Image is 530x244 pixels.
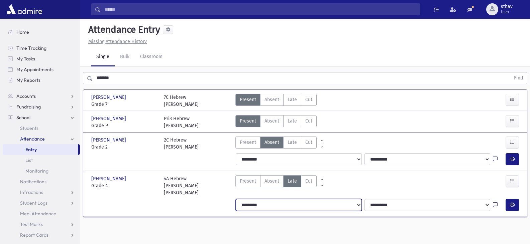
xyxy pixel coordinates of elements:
span: List [25,157,33,163]
span: My Reports [16,77,40,83]
span: Grade 7 [91,101,157,108]
span: Cut [305,96,312,103]
a: Student Logs [3,198,80,208]
a: Test Marks [3,219,80,230]
div: AttTypes [235,137,317,151]
span: Monitoring [25,168,48,174]
div: AttTypes [235,115,317,129]
h5: Attendance Entry [86,24,160,35]
div: 4A Hebrew [PERSON_NAME] [PERSON_NAME] [164,175,230,196]
span: Fundraising [16,104,41,110]
div: AttTypes [235,94,317,108]
a: School [3,112,80,123]
a: Entry [3,144,78,155]
span: Present [240,178,256,185]
a: List [3,155,80,166]
a: Fundraising [3,101,80,112]
span: Infractions [20,189,43,195]
a: Report Cards [3,230,80,240]
a: Accounts [3,91,80,101]
span: Cut [305,117,312,125]
a: My Tasks [3,53,80,64]
a: Classroom [135,48,168,66]
span: Present [240,139,256,146]
div: Pri3 Hebrew [PERSON_NAME] [164,115,199,129]
span: [PERSON_NAME] [91,94,127,101]
span: Entry [25,147,37,153]
span: Time Tracking [16,45,46,51]
span: Late [288,117,297,125]
div: 7C Hebrew [PERSON_NAME] [164,94,199,108]
span: [PERSON_NAME] [91,115,127,122]
span: Grade P [91,122,157,129]
u: Missing Attendance History [88,39,147,44]
a: Bulk [115,48,135,66]
span: [PERSON_NAME] [91,175,127,182]
span: Late [288,178,297,185]
button: Find [510,72,527,84]
span: Absent [264,117,279,125]
div: AttTypes [235,175,317,196]
span: Late [288,139,297,146]
span: Test Marks [20,221,43,227]
a: My Appointments [3,64,80,75]
span: School [16,114,30,120]
span: Present [240,96,256,103]
a: My Reports [3,75,80,85]
span: Meal Attendance [20,211,56,217]
a: Monitoring [3,166,80,176]
a: Notifications [3,176,80,187]
span: Accounts [16,93,36,99]
div: 2C Hebrew [PERSON_NAME] [164,137,199,151]
span: Absent [264,96,279,103]
a: Home [3,27,80,37]
span: My Tasks [16,56,35,62]
span: [PERSON_NAME] [91,137,127,144]
span: Student Logs [20,200,47,206]
input: Search [101,3,420,15]
span: Grade 4 [91,182,157,189]
a: Students [3,123,80,134]
span: Absent [264,139,279,146]
span: Notifications [20,179,46,185]
span: sthav [501,4,513,9]
span: Present [240,117,256,125]
span: My Appointments [16,66,54,72]
a: Attendance [3,134,80,144]
a: Infractions [3,187,80,198]
span: User [501,9,513,15]
a: Meal Attendance [3,208,80,219]
a: Single [91,48,115,66]
img: AdmirePro [5,3,44,16]
a: Time Tracking [3,43,80,53]
a: Missing Attendance History [86,39,147,44]
span: Home [16,29,29,35]
span: Cut [305,178,312,185]
span: Cut [305,139,312,146]
span: Absent [264,178,279,185]
span: Late [288,96,297,103]
span: Report Cards [20,232,48,238]
span: Students [20,125,38,131]
span: Attendance [20,136,45,142]
span: Grade 2 [91,144,157,151]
